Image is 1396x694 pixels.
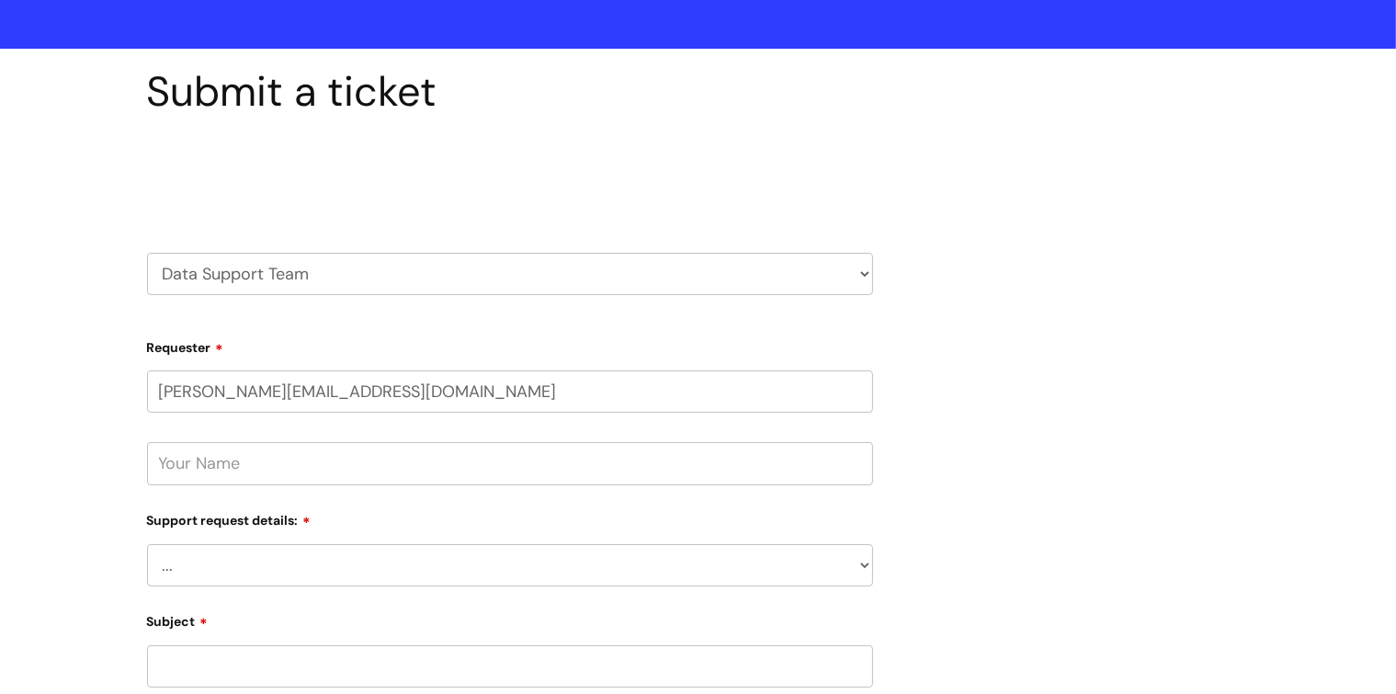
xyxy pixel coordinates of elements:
[147,370,873,413] input: Email
[147,67,873,117] h1: Submit a ticket
[147,159,873,193] h2: Select issue type
[147,506,873,529] label: Support request details:
[147,442,873,484] input: Your Name
[147,334,873,356] label: Requester
[147,608,873,630] label: Subject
